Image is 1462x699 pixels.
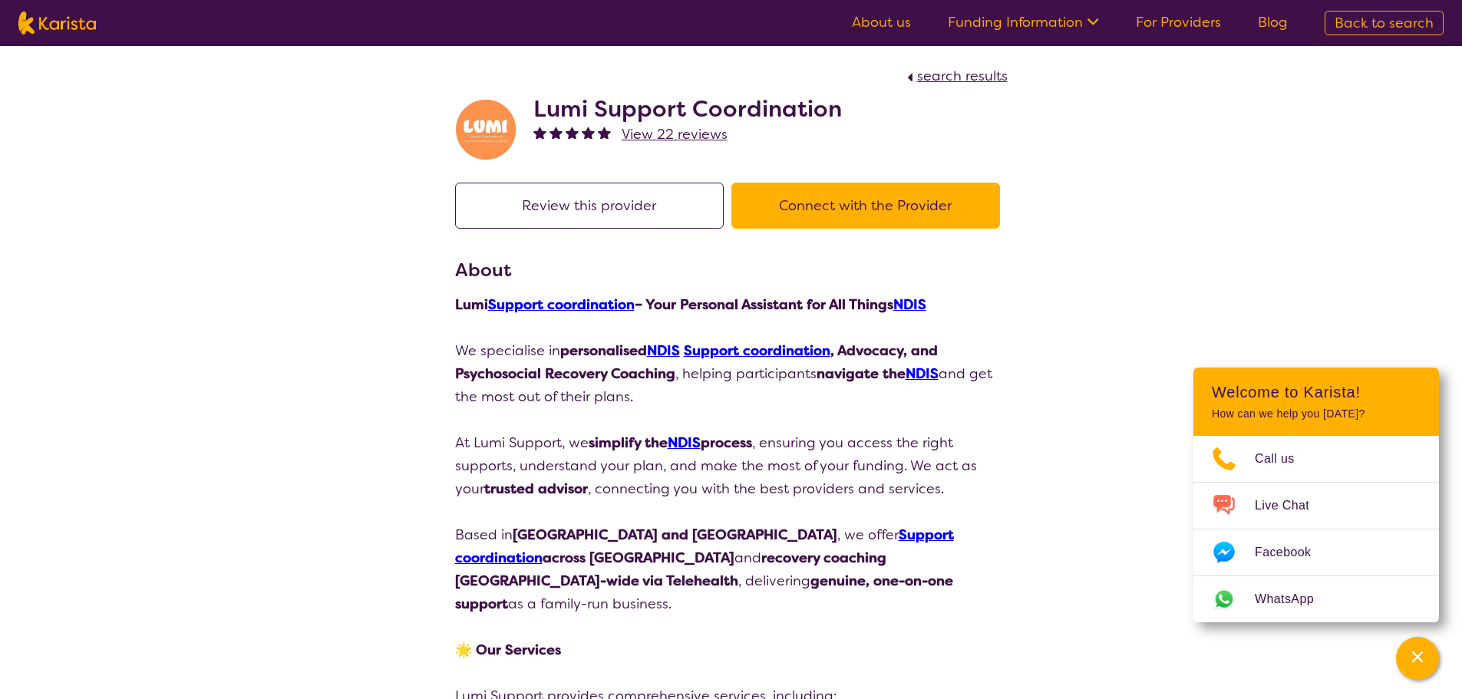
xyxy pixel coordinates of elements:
[684,341,830,360] a: Support coordination
[817,364,939,383] strong: navigate the
[1258,13,1288,31] a: Blog
[455,339,1008,408] p: We specialise in , helping participants and get the most out of their plans.
[1193,436,1439,622] ul: Choose channel
[1396,637,1439,680] button: Channel Menu
[455,523,1008,615] p: Based in , we offer and , delivering as a family-run business.
[731,183,1000,229] button: Connect with the Provider
[1255,541,1329,564] span: Facebook
[455,183,724,229] button: Review this provider
[455,526,954,567] a: Support coordination
[533,126,546,139] img: fullstar
[1255,447,1313,470] span: Call us
[455,295,926,314] strong: Lumi – Your Personal Assistant for All Things
[455,196,731,215] a: Review this provider
[484,480,588,498] strong: trusted advisor
[18,12,96,35] img: Karista logo
[582,126,595,139] img: fullstar
[566,126,579,139] img: fullstar
[893,295,926,314] a: NDIS
[455,99,516,160] img: rybwu2dtdo40a3tyd2no.jpg
[455,256,1008,284] h3: About
[455,341,938,383] strong: personalised , Advocacy, and Psychosocial Recovery Coaching
[948,13,1099,31] a: Funding Information
[455,431,1008,500] p: At Lumi Support, we , ensuring you access the right supports, understand your plan, and make the ...
[513,526,837,544] strong: [GEOGRAPHIC_DATA] and [GEOGRAPHIC_DATA]
[1255,494,1328,517] span: Live Chat
[668,434,701,452] a: NDIS
[903,67,1008,85] a: search results
[852,13,911,31] a: About us
[647,341,680,360] a: NDIS
[1136,13,1221,31] a: For Providers
[917,67,1008,85] span: search results
[906,364,939,383] a: NDIS
[533,95,842,123] h2: Lumi Support Coordination
[1193,368,1439,622] div: Channel Menu
[455,526,954,567] strong: across [GEOGRAPHIC_DATA]
[1212,383,1421,401] h2: Welcome to Karista!
[622,125,728,143] span: View 22 reviews
[549,126,563,139] img: fullstar
[622,123,728,146] a: View 22 reviews
[598,126,611,139] img: fullstar
[488,295,635,314] a: Support coordination
[1212,407,1421,420] p: How can we help you [DATE]?
[455,641,561,659] strong: 🌟 Our Services
[589,434,752,452] strong: simplify the process
[1193,576,1439,622] a: Web link opens in a new tab.
[1255,588,1332,611] span: WhatsApp
[731,196,1008,215] a: Connect with the Provider
[1325,11,1444,35] a: Back to search
[1335,14,1434,32] span: Back to search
